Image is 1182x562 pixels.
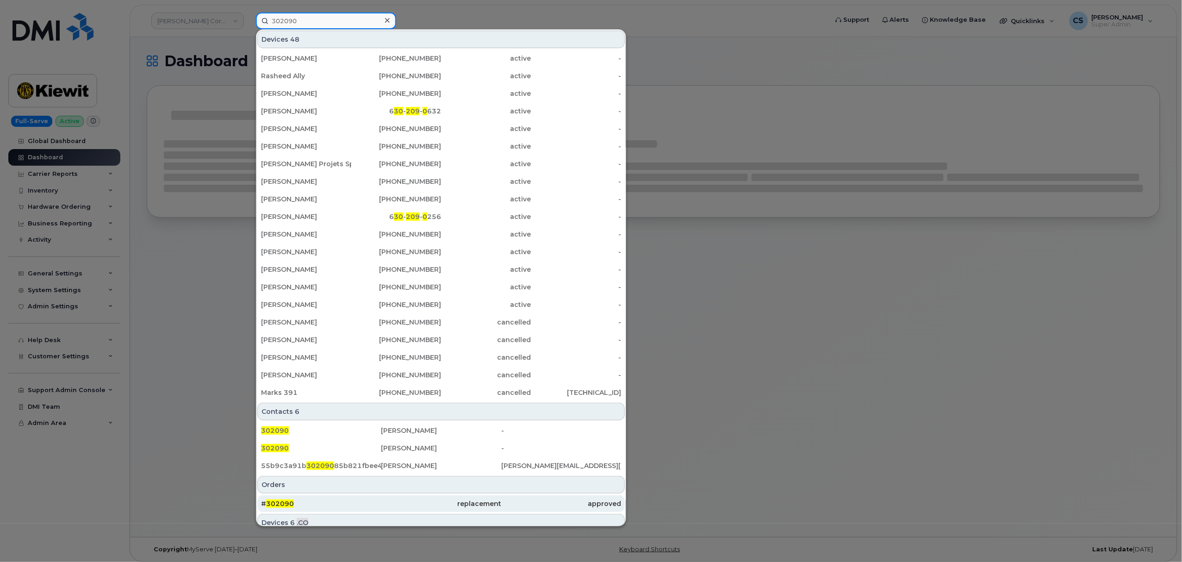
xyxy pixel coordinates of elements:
[351,388,442,397] div: [PHONE_NUMBER]
[257,208,625,225] a: [PERSON_NAME]630-209-0256active-
[261,54,351,63] div: [PERSON_NAME]
[381,443,501,453] div: [PERSON_NAME]
[261,444,289,452] span: 302090
[257,244,625,260] a: [PERSON_NAME][PHONE_NUMBER]active-
[261,461,381,470] div: 55b9c3a91b 85b821fbee4bcbd9
[351,54,442,63] div: [PHONE_NUMBER]
[261,230,351,239] div: [PERSON_NAME]
[531,388,622,397] div: [TECHNICAL_ID]
[531,265,622,274] div: -
[423,212,427,221] span: 0
[351,282,442,292] div: [PHONE_NUMBER]
[531,54,622,63] div: -
[351,370,442,380] div: [PHONE_NUMBER]
[257,261,625,278] a: [PERSON_NAME][PHONE_NUMBER]active-
[257,31,625,48] div: Devices
[441,388,531,397] div: cancelled
[257,68,625,84] a: Rasheed Ally[PHONE_NUMBER]active-
[441,212,531,221] div: active
[257,226,625,243] a: [PERSON_NAME][PHONE_NUMBER]active-
[394,212,403,221] span: 30
[394,107,403,115] span: 30
[266,500,294,508] span: 302090
[257,50,625,67] a: [PERSON_NAME][PHONE_NUMBER]active-
[351,265,442,274] div: [PHONE_NUMBER]
[257,173,625,190] a: [PERSON_NAME][PHONE_NUMBER]active-
[351,106,442,116] div: 6 - - 632
[261,247,351,256] div: [PERSON_NAME]
[261,159,351,169] div: [PERSON_NAME] Projets Speciaux
[257,422,625,439] a: 302090[PERSON_NAME]-
[295,407,299,416] span: 6
[261,318,351,327] div: [PERSON_NAME]
[441,159,531,169] div: active
[257,367,625,383] a: [PERSON_NAME][PHONE_NUMBER]cancelled-
[261,426,289,435] span: 302090
[257,156,625,172] a: [PERSON_NAME] Projets Speciaux[PHONE_NUMBER]active-
[441,318,531,327] div: cancelled
[531,370,622,380] div: -
[441,124,531,133] div: active
[351,194,442,204] div: [PHONE_NUMBER]
[257,120,625,137] a: [PERSON_NAME][PHONE_NUMBER]active-
[531,124,622,133] div: -
[531,89,622,98] div: -
[441,230,531,239] div: active
[1142,522,1175,555] iframe: Messenger Launcher
[351,335,442,344] div: [PHONE_NUMBER]
[531,247,622,256] div: -
[351,300,442,309] div: [PHONE_NUMBER]
[257,476,625,493] div: Orders
[531,159,622,169] div: -
[381,499,501,508] div: replacement
[531,71,622,81] div: -
[261,282,351,292] div: [PERSON_NAME]
[381,461,501,470] div: [PERSON_NAME]
[423,107,427,115] span: 0
[351,71,442,81] div: [PHONE_NUMBER]
[257,191,625,207] a: [PERSON_NAME][PHONE_NUMBER]active-
[297,518,308,527] span: .CO
[351,159,442,169] div: [PHONE_NUMBER]
[257,85,625,102] a: [PERSON_NAME][PHONE_NUMBER]active-
[441,282,531,292] div: active
[531,335,622,344] div: -
[441,54,531,63] div: active
[531,353,622,362] div: -
[257,349,625,366] a: [PERSON_NAME][PHONE_NUMBER]cancelled-
[261,89,351,98] div: [PERSON_NAME]
[257,495,625,512] a: #302090replacementapproved
[261,124,351,133] div: [PERSON_NAME]
[261,499,381,508] div: #
[261,370,351,380] div: [PERSON_NAME]
[261,212,351,221] div: [PERSON_NAME]
[306,462,334,470] span: 302090
[441,194,531,204] div: active
[351,230,442,239] div: [PHONE_NUMBER]
[501,461,621,470] div: [PERSON_NAME][EMAIL_ADDRESS][PERSON_NAME][DOMAIN_NAME]
[441,142,531,151] div: active
[257,314,625,331] a: [PERSON_NAME][PHONE_NUMBER]cancelled-
[441,335,531,344] div: cancelled
[261,335,351,344] div: [PERSON_NAME]
[290,518,295,527] span: 6
[261,194,351,204] div: [PERSON_NAME]
[441,71,531,81] div: active
[261,177,351,186] div: [PERSON_NAME]
[257,279,625,295] a: [PERSON_NAME][PHONE_NUMBER]active-
[257,331,625,348] a: [PERSON_NAME][PHONE_NUMBER]cancelled-
[351,142,442,151] div: [PHONE_NUMBER]
[441,89,531,98] div: active
[441,300,531,309] div: active
[501,443,621,453] div: -
[257,103,625,119] a: [PERSON_NAME]630-209-0632active-
[257,457,625,474] a: 55b9c3a91b30209085b821fbee4bcbd9[PERSON_NAME][PERSON_NAME][EMAIL_ADDRESS][PERSON_NAME][DOMAIN_NAME]
[351,124,442,133] div: [PHONE_NUMBER]
[261,265,351,274] div: [PERSON_NAME]
[257,403,625,420] div: Contacts
[531,106,622,116] div: -
[257,384,625,401] a: Marks 391[PHONE_NUMBER]cancelled[TECHNICAL_ID]
[441,177,531,186] div: active
[406,212,420,221] span: 209
[406,107,420,115] span: 209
